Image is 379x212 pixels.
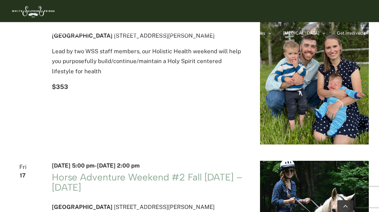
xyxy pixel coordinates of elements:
span: 17 [10,171,36,180]
a: Bed & Breakfast [157,22,190,44]
p: Lead by two WSS staff members, our Holistic Health weekend will help you purposefully build/conti... [52,46,244,76]
span: [DATE] 2:00 pm [97,162,140,169]
a: [MEDICAL_DATA] [283,22,325,44]
span: Amenities [245,31,265,35]
span: [MEDICAL_DATA] [283,31,319,35]
span: Group Retreats [202,31,233,35]
span: $353 [52,83,68,90]
span: Youth Programs [106,31,139,35]
span: Fri [10,162,36,172]
span: Bed & Breakfast [157,31,190,35]
a: Get Involved [337,22,369,44]
span: Get Involved [337,31,363,35]
a: Youth Programs [106,22,145,44]
a: Group Retreats [202,22,233,44]
span: Signature Programs [48,31,89,35]
img: White Sulphur Springs Logo [10,2,56,20]
span: [GEOGRAPHIC_DATA] [52,204,113,210]
a: Amenities [245,22,271,44]
nav: Main Menu Sticky [48,22,369,44]
time: - [52,162,140,169]
a: Signature Programs [48,22,95,44]
a: Horse Adventure Weekend #2 Fall [DATE] – [DATE] [52,171,242,193]
span: [DATE] 5:00 pm [52,162,95,169]
span: [STREET_ADDRESS][PERSON_NAME] [114,204,215,210]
